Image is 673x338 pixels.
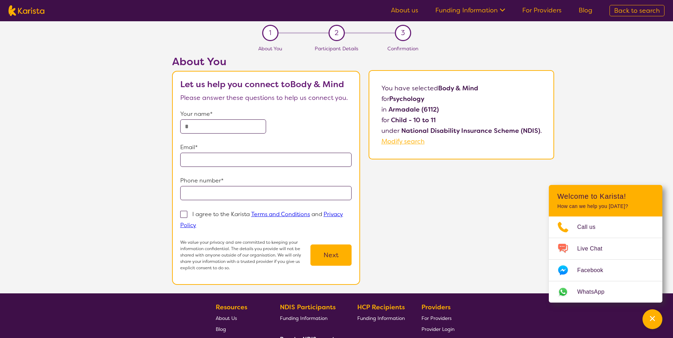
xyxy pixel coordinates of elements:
b: Child - 10 to 11 [391,116,436,124]
button: Channel Menu [642,309,662,329]
p: We value your privacy and are committed to keeping your information confidential. The details you... [180,239,311,271]
span: 3 [401,28,405,38]
a: Provider Login [421,323,454,334]
span: WhatsApp [577,287,613,297]
img: Karista logo [9,5,44,16]
p: You have selected [381,83,542,147]
span: About Us [216,315,237,321]
b: Armadale (6112) [388,105,439,114]
h2: Welcome to Karista! [557,192,654,201]
a: Blog [579,6,592,15]
a: About us [391,6,418,15]
span: 1 [269,28,271,38]
b: Body & Mind [438,84,478,92]
h2: About You [172,55,360,68]
p: Phone number* [180,175,352,186]
ul: Choose channel [549,216,662,303]
p: I agree to the Karista and [180,210,343,229]
span: Funding Information [357,315,405,321]
b: HCP Recipients [357,303,405,311]
span: About You [258,45,282,52]
span: For Providers [421,315,452,321]
a: Privacy Policy [180,210,343,229]
a: Back to search [609,5,664,16]
a: Blog [216,323,263,334]
span: Blog [216,326,226,332]
b: Let us help you connect to Body & Mind [180,79,344,90]
a: Funding Information [435,6,505,15]
b: Resources [216,303,247,311]
p: for [381,94,542,104]
a: Terms and Conditions [251,210,310,218]
span: Provider Login [421,326,454,332]
span: Funding Information [280,315,327,321]
p: for [381,115,542,125]
p: How can we help you [DATE]? [557,203,654,209]
a: For Providers [421,312,454,323]
a: About Us [216,312,263,323]
span: Call us [577,222,604,232]
p: Please answer these questions to help us connect you. [180,92,352,103]
a: Web link opens in a new tab. [549,281,662,303]
a: For Providers [522,6,562,15]
p: Email* [180,142,352,153]
a: Modify search [381,137,425,146]
span: Confirmation [387,45,418,52]
span: Live Chat [577,243,611,254]
b: Providers [421,303,451,311]
p: in [381,104,542,115]
b: National Disability Insurance Scheme (NDIS) [401,126,540,135]
button: Next [310,244,352,266]
div: Channel Menu [549,185,662,303]
span: Facebook [577,265,612,276]
a: Funding Information [357,312,405,323]
a: Funding Information [280,312,341,323]
span: Back to search [614,6,660,15]
b: Psychology [389,95,424,103]
span: 2 [335,28,338,38]
p: Your name* [180,109,352,119]
b: NDIS Participants [280,303,336,311]
p: under . [381,125,542,136]
span: Participant Details [315,45,358,52]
